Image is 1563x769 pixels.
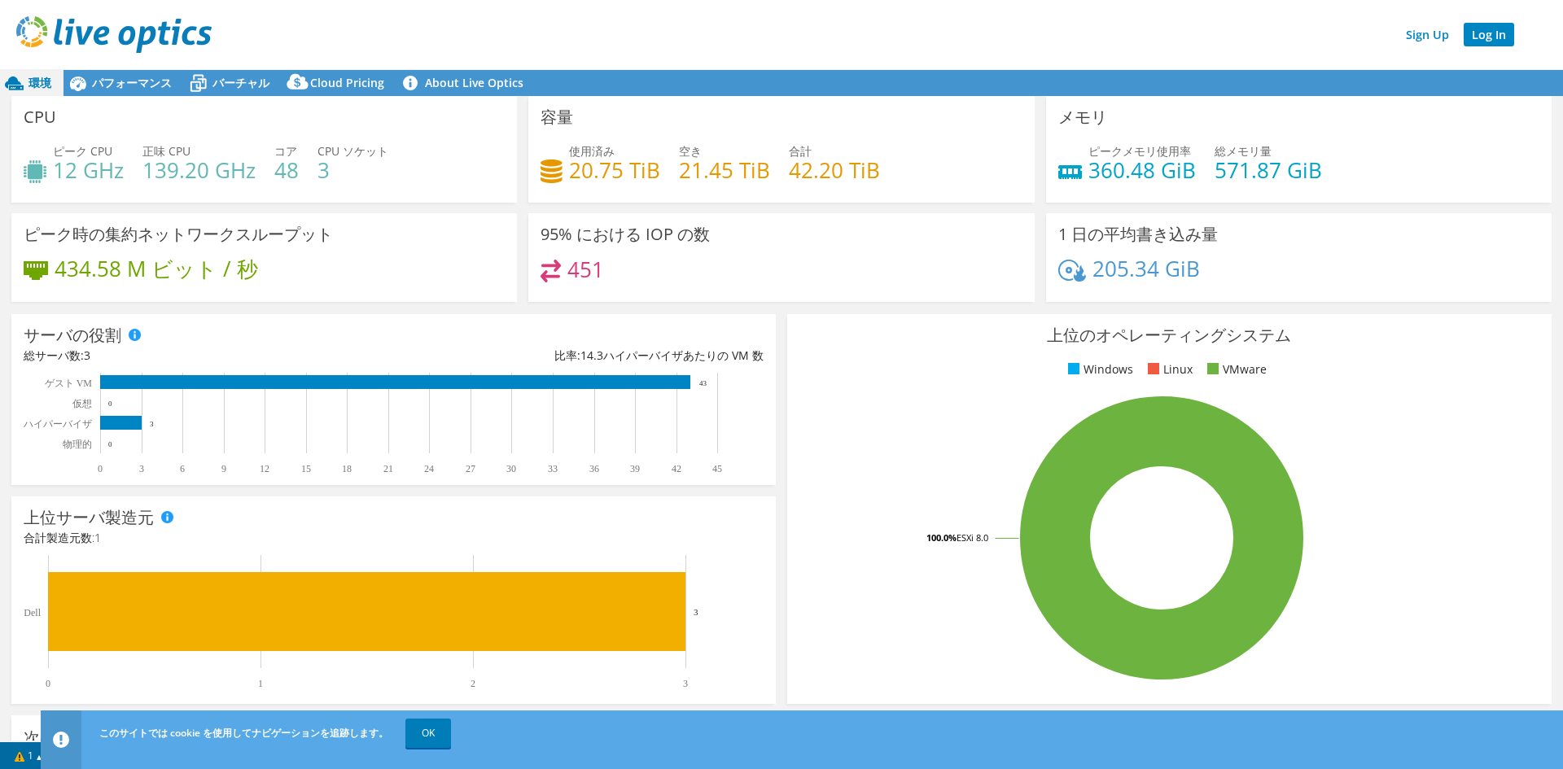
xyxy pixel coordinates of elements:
text: 0 [98,463,103,474]
text: 15 [301,463,311,474]
h4: 48 [274,161,299,179]
text: 42 [672,463,681,474]
span: バーチャル [212,75,269,90]
text: 33 [548,463,558,474]
h3: CPU [24,108,56,126]
span: 総メモリ量 [1215,143,1272,159]
text: Dell [24,607,41,618]
h4: 3 [317,161,388,179]
h4: 139.20 GHz [142,161,256,179]
li: Linux [1144,360,1193,378]
h4: 21.45 TiB [679,161,770,179]
h3: 上位サーバ製造元 [24,509,154,527]
a: 1 [3,745,54,766]
text: 27 [466,463,475,474]
h4: 434.58 M ビット / 秒 [55,260,258,277]
text: 45 [712,463,722,474]
span: ピーク CPU [53,143,112,159]
span: 正味 CPU [142,143,190,159]
span: Cloud Pricing [310,75,384,90]
text: 1 [258,678,263,689]
text: 3 [139,463,144,474]
text: 0 [108,440,112,448]
text: 12 [260,463,269,474]
h4: 205.34 GiB [1092,260,1200,277]
text: 36 [589,463,599,474]
a: About Live Optics [396,70,536,96]
span: 合計 [789,143,812,159]
text: 24 [424,463,434,474]
span: 環境 [28,75,51,90]
h3: サーバの役割 [24,326,121,344]
h4: 42.20 TiB [789,161,880,179]
h3: 容量 [541,108,573,126]
text: 43 [699,379,707,387]
h4: 合計製造元数: [24,529,764,547]
text: 物理的 [63,439,92,450]
h4: 451 [567,260,604,278]
text: 仮想 [72,398,92,409]
span: このサイトでは cookie を使用してナビゲーションを追跡します。 [99,726,388,740]
text: 3 [694,607,698,617]
text: ハイパーバイザ [23,418,92,430]
text: 0 [108,400,112,408]
tspan: 100.0% [926,531,957,544]
a: OK [405,719,451,748]
a: Sign Up [1398,23,1457,46]
h3: メモリ [1058,108,1107,126]
text: 6 [180,463,185,474]
text: 3 [683,678,688,689]
span: 14.3 [580,347,603,363]
h3: 95% における IOP の数 [541,225,710,243]
h3: ピーク時の集約ネットワークスループット [24,225,333,243]
img: live_optics_svg.svg [16,16,212,53]
li: VMware [1203,360,1267,378]
span: CPU ソケット [317,143,388,159]
h4: 360.48 GiB [1088,161,1196,179]
text: 39 [630,463,640,474]
a: Log In [1464,23,1514,46]
text: 0 [46,678,50,689]
h3: 上位のオペレーティングシステム [799,326,1539,344]
span: パフォーマンス [92,75,172,90]
h4: 12 GHz [53,161,124,179]
div: 総サーバ数: [24,347,393,365]
text: 18 [342,463,352,474]
text: 3 [150,420,154,428]
h3: 1 日の平均書き込み量 [1058,225,1218,243]
li: Windows [1064,360,1133,378]
span: ピークメモリ使用率 [1088,143,1191,159]
text: ゲスト VM [45,378,93,389]
span: 空き [679,143,702,159]
text: 30 [506,463,516,474]
h4: 20.75 TiB [569,161,660,179]
span: 使用済み [569,143,615,159]
h4: 571.87 GiB [1215,161,1322,179]
text: 21 [383,463,393,474]
span: コア [274,143,297,159]
div: 比率: ハイパーバイザあたりの VM 数 [393,347,763,365]
tspan: ESXi 8.0 [957,531,988,544]
span: 1 [94,530,101,545]
text: 2 [471,678,475,689]
span: 3 [84,347,90,363]
text: 9 [221,463,226,474]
